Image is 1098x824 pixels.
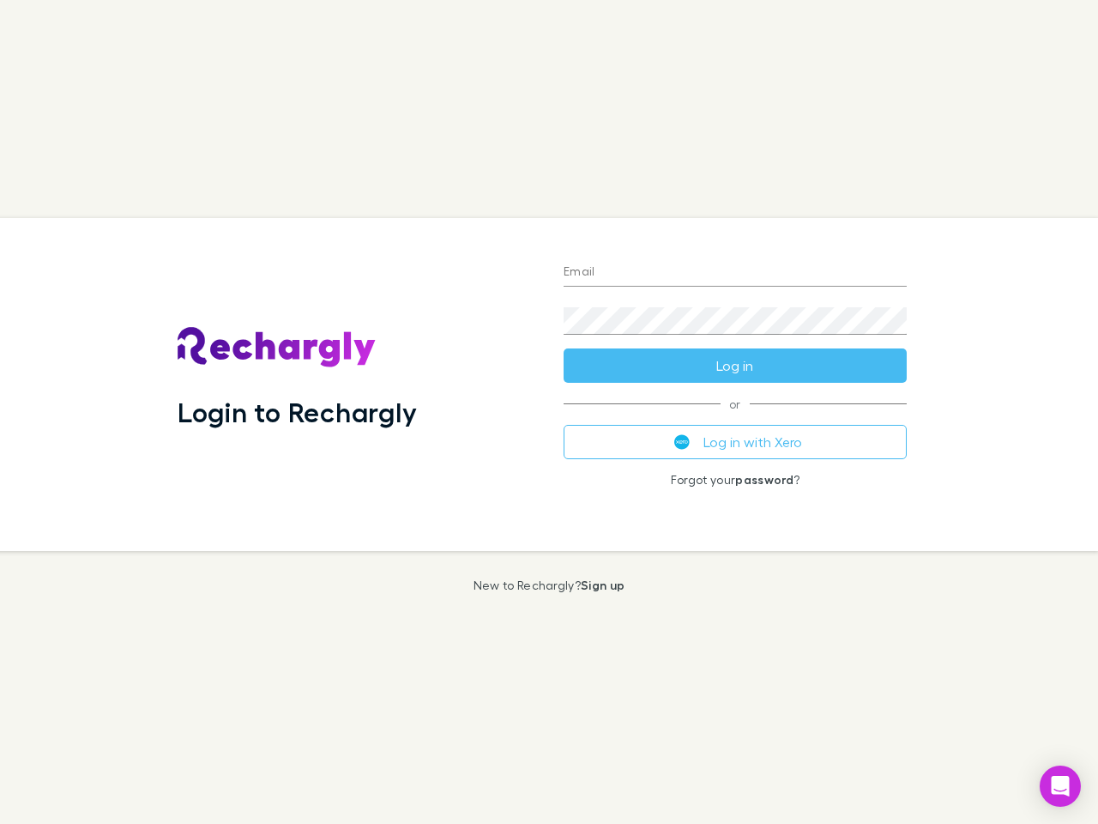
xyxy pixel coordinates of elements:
a: Sign up [581,578,624,592]
a: password [735,472,793,487]
button: Log in [564,348,907,383]
button: Log in with Xero [564,425,907,459]
h1: Login to Rechargly [178,396,417,428]
img: Rechargly's Logo [178,327,377,368]
img: Xero's logo [674,434,690,450]
div: Open Intercom Messenger [1040,766,1081,807]
p: New to Rechargly? [474,579,625,592]
p: Forgot your ? [564,473,907,487]
span: or [564,403,907,404]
